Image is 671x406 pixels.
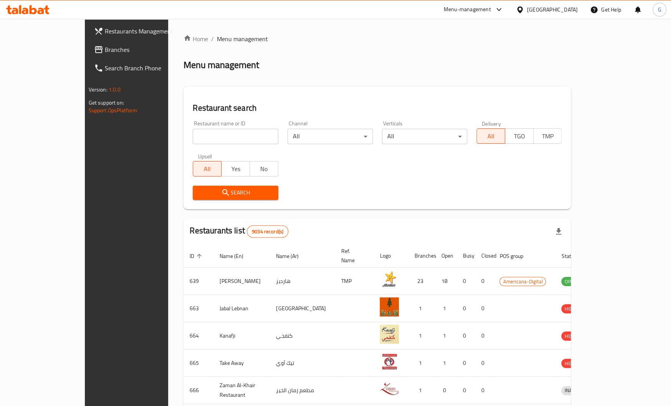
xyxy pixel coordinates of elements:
[561,277,580,286] span: OPEN
[88,59,197,77] a: Search Branch Phone
[193,186,278,200] button: Search
[374,244,408,268] th: Logo
[527,5,578,14] div: [GEOGRAPHIC_DATA]
[220,251,253,261] span: Name (En)
[549,222,568,241] div: Export file
[213,349,270,377] td: Take Away
[380,297,399,316] img: Jabal Lebnan
[380,324,399,344] img: Kanafji
[190,225,288,238] h2: Restaurants list
[270,322,335,349] td: كنفجي
[183,377,213,404] td: 666
[508,131,531,142] span: TGO
[435,295,456,322] td: 1
[270,295,335,322] td: [GEOGRAPHIC_DATA]
[253,163,275,175] span: No
[183,295,213,322] td: 663
[193,161,221,176] button: All
[561,359,584,368] div: HIDDEN
[213,268,270,295] td: [PERSON_NAME]
[561,386,587,395] span: INACTIVE
[183,59,259,71] h2: Menu management
[213,295,270,322] td: Jabal Lebnan
[480,131,502,142] span: All
[537,131,559,142] span: TMP
[183,322,213,349] td: 664
[221,161,250,176] button: Yes
[380,270,399,289] img: Hardee's
[270,377,335,404] td: مطعم زمان الخير
[408,322,435,349] td: 1
[456,244,475,268] th: Busy
[196,163,218,175] span: All
[456,349,475,377] td: 0
[270,268,335,295] td: هارديز
[183,268,213,295] td: 639
[89,105,137,115] a: Support.OpsPlatform
[183,34,571,43] nav: breadcrumb
[105,27,191,36] span: Restaurants Management
[247,225,288,238] div: Total records count
[408,295,435,322] td: 1
[198,153,212,159] label: Upsell
[190,251,204,261] span: ID
[658,5,661,14] span: G
[408,244,435,268] th: Branches
[435,244,456,268] th: Open
[561,304,584,313] span: HIDDEN
[109,85,121,95] span: 1.0.0
[475,349,493,377] td: 0
[561,359,584,368] span: HIDDEN
[482,121,501,126] label: Delivery
[211,34,214,43] li: /
[341,246,364,265] span: Ref. Name
[276,251,309,261] span: Name (Ar)
[475,244,493,268] th: Closed
[193,102,562,114] h2: Restaurant search
[475,377,493,404] td: 0
[335,268,374,295] td: TMP
[500,277,545,286] span: Americana-Digital
[475,322,493,349] td: 0
[288,129,373,144] div: All
[533,128,562,144] button: TMP
[435,349,456,377] td: 1
[193,129,278,144] input: Search for restaurant name or ID..
[456,295,475,322] td: 0
[213,322,270,349] td: Kanafji
[380,379,399,398] img: Zaman Al-Khair Restaurant
[435,268,456,295] td: 18
[408,268,435,295] td: 23
[89,85,107,95] span: Version:
[499,251,533,261] span: POS group
[444,5,491,14] div: Menu-management
[456,322,475,349] td: 0
[247,228,288,235] span: 9034 record(s)
[88,22,197,40] a: Restaurants Management
[270,349,335,377] td: تيك آوي
[199,188,272,198] span: Search
[435,377,456,404] td: 0
[105,45,191,54] span: Branches
[408,349,435,377] td: 1
[435,322,456,349] td: 1
[561,332,584,341] span: HIDDEN
[561,386,587,395] div: INACTIVE
[382,129,467,144] div: All
[380,352,399,371] img: Take Away
[89,98,124,108] span: Get support on:
[225,163,247,175] span: Yes
[217,34,268,43] span: Menu management
[408,377,435,404] td: 1
[213,377,270,404] td: Zaman Al-Khair Restaurant
[475,268,493,295] td: 0
[456,377,475,404] td: 0
[105,63,191,73] span: Search Branch Phone
[476,128,505,144] button: All
[456,268,475,295] td: 0
[250,161,278,176] button: No
[183,349,213,377] td: 665
[88,40,197,59] a: Branches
